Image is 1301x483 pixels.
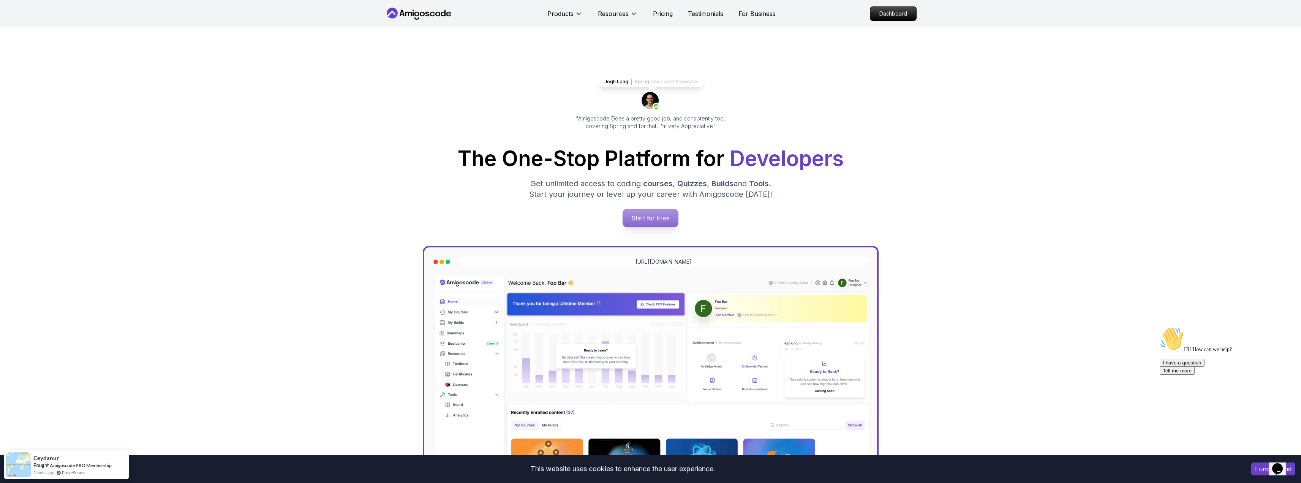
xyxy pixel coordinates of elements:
[1251,462,1295,475] button: Accept cookies
[1269,453,1293,475] iframe: chat widget
[33,455,59,461] span: Ceydanur
[870,7,916,21] p: Dashboard
[566,115,736,130] p: "Amigoscode Does a pretty good job, and consistently too, covering Spring and for that, I'm very ...
[623,209,678,227] a: Start for Free
[3,43,38,51] button: Tell me more
[623,209,678,227] p: Start for Free
[3,3,27,27] img: :wave:
[749,179,769,188] span: Tools
[3,23,75,29] span: Hi! How can we help?
[643,179,673,188] span: courses
[62,469,85,476] a: ProveSource
[635,258,692,266] a: [URL][DOMAIN_NAME]
[653,9,673,18] a: Pricing
[598,9,638,24] button: Resources
[604,79,628,85] p: Jogh Long
[6,452,31,477] img: provesource social proof notification image
[547,9,583,24] button: Products
[1157,324,1293,449] iframe: chat widget
[642,92,660,110] img: josh long
[688,9,723,18] a: Testimonials
[711,179,733,188] span: Builds
[738,9,776,18] a: For Business
[635,79,697,85] p: Spring Developer Advocate
[547,9,574,18] p: Products
[870,6,917,21] a: Dashboard
[6,461,1240,477] div: This website uses cookies to enhance the user experience.
[33,462,49,468] span: Bought
[33,469,54,476] span: 2 hours ago
[598,9,629,18] p: Resources
[3,3,140,51] div: 👋Hi! How can we help?I have a questionTell me more
[523,178,778,200] p: Get unlimited access to coding , , and . Start your journey or level up your career with Amigosco...
[3,35,48,43] button: I have a question
[391,148,911,169] h1: The One-Stop Platform for
[677,179,707,188] span: Quizzes
[730,146,844,171] span: Developers
[50,462,112,468] a: Amigoscode PRO Membership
